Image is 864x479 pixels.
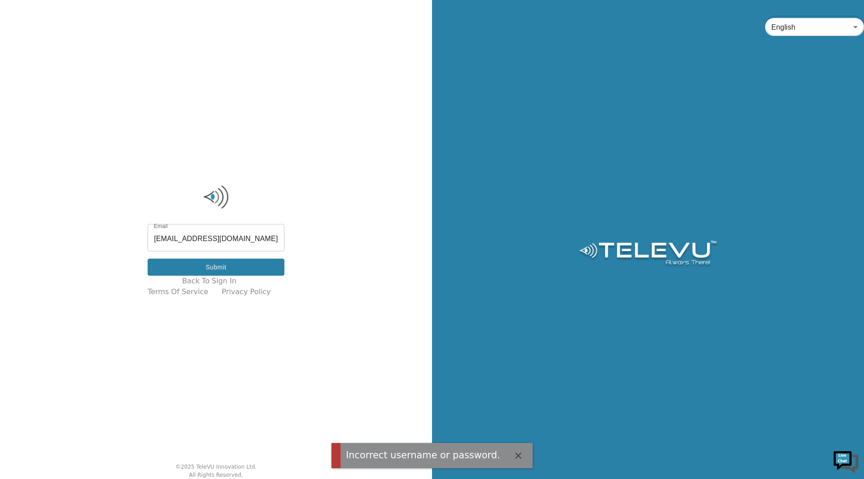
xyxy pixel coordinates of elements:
a: Terms of Service [148,287,208,297]
button: Submit [148,259,284,276]
span: We're online! [52,113,124,204]
textarea: Type your message and hit 'Enter' [4,246,171,277]
img: d_736959983_company_1615157101543_736959983 [15,42,38,64]
img: Logo [578,241,718,268]
div: Minimize live chat window [148,4,169,26]
a: Privacy Policy [222,287,271,297]
a: Back To Sign In [182,276,237,287]
div: Chat with us now [47,47,151,59]
div: © 2025 TeleVU Innovation Ltd. [175,463,257,471]
div: English [765,14,864,40]
div: All Rights Reserved. [189,471,243,479]
img: Chat Widget [832,448,859,475]
div: Incorrect username or password. [346,448,500,462]
img: Logo [148,184,284,210]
